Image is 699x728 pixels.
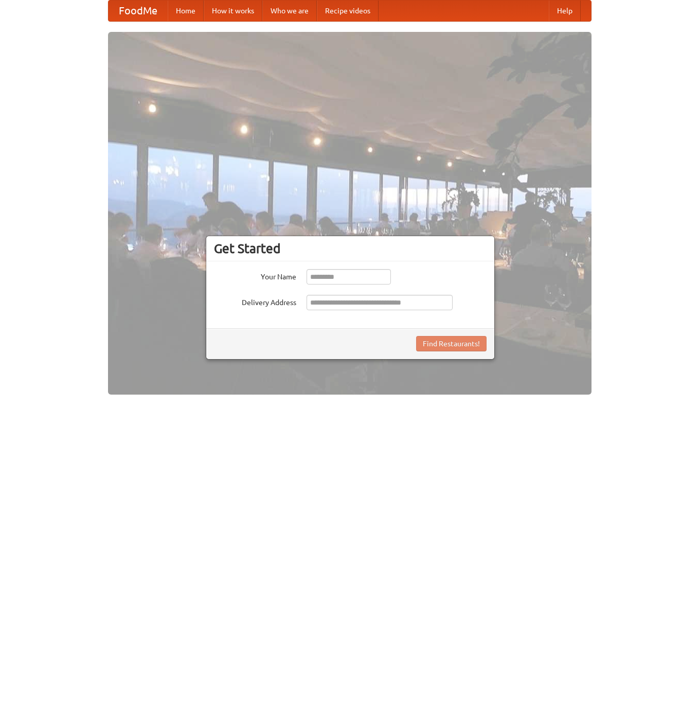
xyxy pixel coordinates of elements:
[214,241,487,256] h3: Get Started
[214,295,296,308] label: Delivery Address
[214,269,296,282] label: Your Name
[416,336,487,351] button: Find Restaurants!
[317,1,379,21] a: Recipe videos
[549,1,581,21] a: Help
[168,1,204,21] a: Home
[262,1,317,21] a: Who we are
[204,1,262,21] a: How it works
[109,1,168,21] a: FoodMe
